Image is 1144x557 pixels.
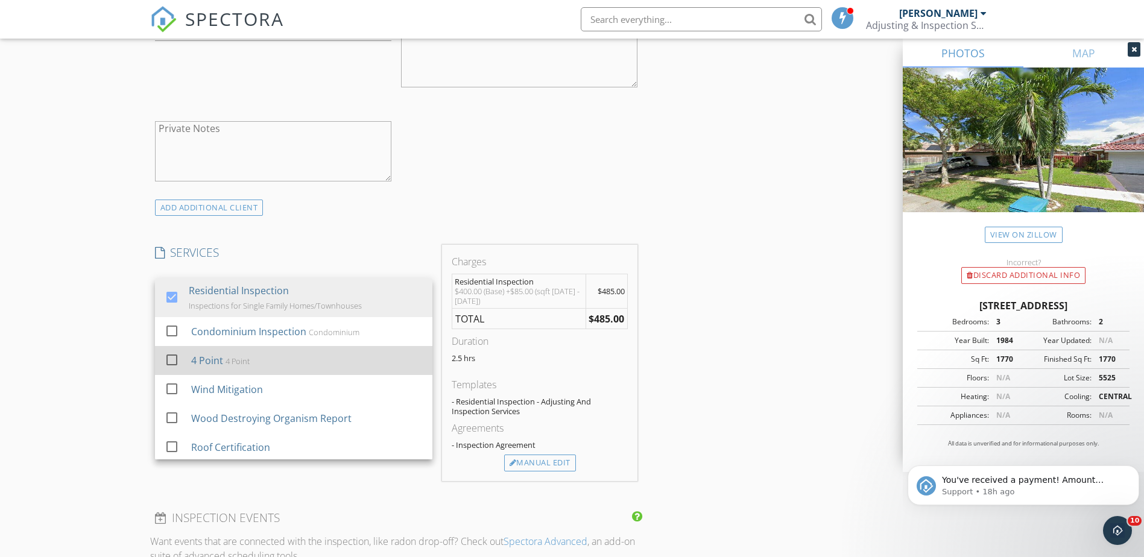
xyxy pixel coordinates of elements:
div: ADD ADDITIONAL client [155,200,264,216]
div: CENTRAL [1092,391,1126,402]
div: Roof Certification [191,440,270,455]
p: 2.5 hrs [452,353,628,363]
div: 3 [989,316,1023,327]
a: MAP [1023,39,1144,68]
div: Inspections for Single Family Homes/Townhouses [189,301,362,310]
img: streetview [903,68,1144,241]
a: Spectora Advanced [504,535,587,548]
span: SPECTORA [185,6,284,31]
a: View on Zillow [985,227,1063,243]
div: 1770 [1092,354,1126,365]
div: 4 Point [191,353,223,368]
div: Duration [452,334,628,348]
div: - Residential Inspection - Adjusting And Inspection Services [452,397,628,416]
iframe: Intercom live chat [1103,516,1132,545]
td: TOTAL [452,308,586,329]
div: - Inspection Agreement [452,440,628,450]
div: Year Built: [921,335,989,346]
iframe: Intercom notifications message [903,440,1144,524]
a: SPECTORA [150,16,284,42]
div: Rooms: [1023,410,1092,421]
div: Condominium [308,327,359,337]
div: Floors: [921,373,989,383]
div: Wind Mitigation [191,382,262,397]
div: Templates [452,377,628,392]
div: Agreements [452,421,628,435]
a: PHOTOS [903,39,1023,68]
div: 1770 [989,354,1023,365]
div: 5525 [1092,373,1126,383]
span: N/A [996,373,1010,383]
h4: INSPECTION EVENTS [155,510,638,526]
div: Residential Inspection [189,283,289,298]
div: Charges [452,254,628,269]
input: Search everything... [581,7,822,31]
div: Finished Sq Ft: [1023,354,1092,365]
span: N/A [996,410,1010,420]
div: Sq Ft: [921,354,989,365]
div: $400.00 (Base) +$85.00 (sqft [DATE] - [DATE]) [455,286,583,306]
div: Residential Inspection [455,277,583,286]
span: $485.00 [598,286,625,297]
div: Appliances: [921,410,989,421]
div: Condominium Inspection [191,324,306,339]
div: Manual Edit [504,455,576,471]
div: 4 Point [225,356,249,366]
div: Year Updated: [1023,335,1092,346]
div: Discard Additional info [961,267,1086,284]
div: Incorrect? [903,257,1144,267]
span: N/A [1099,410,1113,420]
div: Heating: [921,391,989,402]
img: The Best Home Inspection Software - Spectora [150,6,177,33]
div: Cooling: [1023,391,1092,402]
div: [STREET_ADDRESS] [917,298,1130,313]
p: All data is unverified and for informational purposes only. [917,439,1130,448]
h4: SERVICES [155,245,432,260]
div: 2 [1092,316,1126,327]
span: N/A [996,391,1010,401]
div: Lot Size: [1023,373,1092,383]
div: [PERSON_NAME] [899,7,978,19]
div: Wood Destroying Organism Report [191,411,351,426]
div: Bedrooms: [921,316,989,327]
span: 10 [1128,516,1142,526]
div: 1984 [989,335,1023,346]
span: N/A [1099,335,1113,345]
strong: $485.00 [589,312,624,326]
div: Adjusting & Inspection Services Inc. [866,19,987,31]
div: Bathrooms: [1023,316,1092,327]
